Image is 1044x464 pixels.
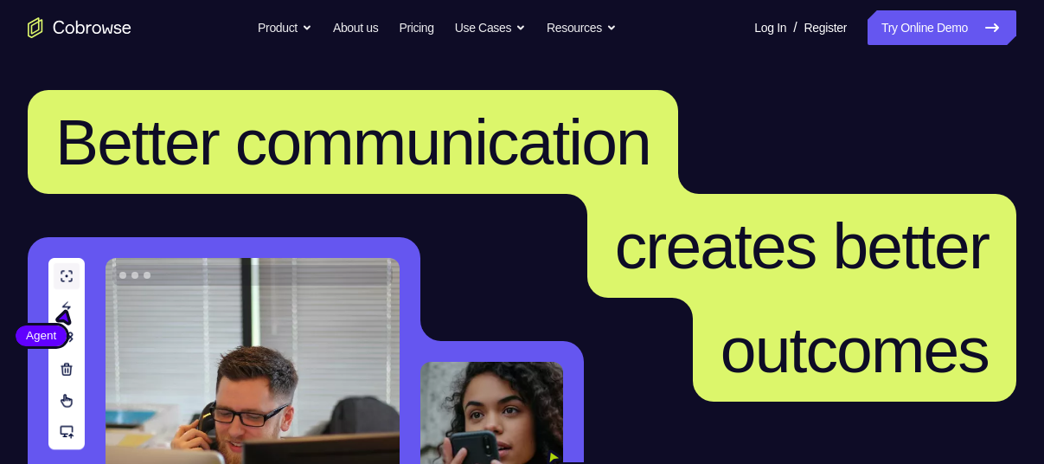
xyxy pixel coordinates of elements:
[754,10,786,45] a: Log In
[399,10,433,45] a: Pricing
[793,17,797,38] span: /
[455,10,526,45] button: Use Cases
[615,209,989,282] span: creates better
[868,10,1016,45] a: Try Online Demo
[804,10,847,45] a: Register
[333,10,378,45] a: About us
[28,17,131,38] a: Go to the home page
[721,313,989,386] span: outcomes
[55,106,650,178] span: Better communication
[258,10,312,45] button: Product
[547,10,617,45] button: Resources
